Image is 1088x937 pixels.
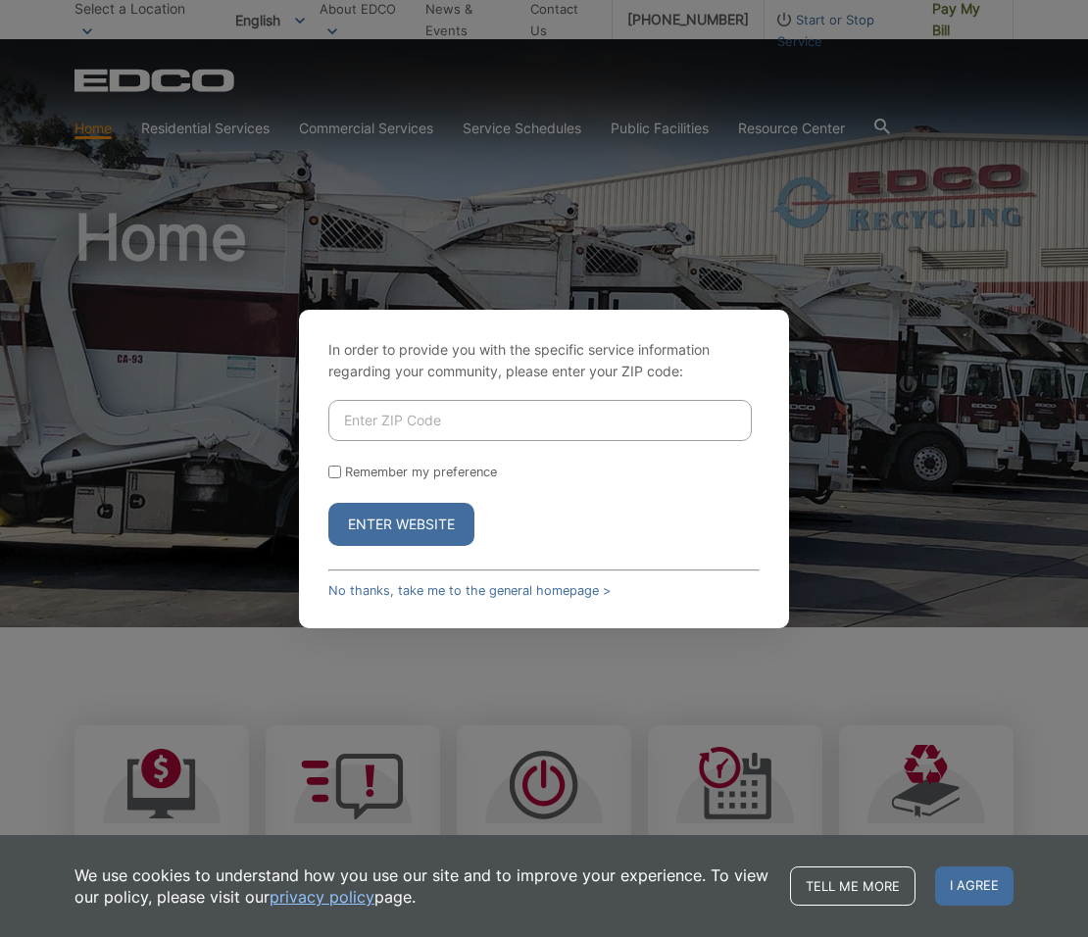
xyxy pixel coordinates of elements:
input: Enter ZIP Code [328,400,752,441]
p: We use cookies to understand how you use our site and to improve your experience. To view our pol... [74,864,770,908]
a: Tell me more [790,866,915,906]
a: No thanks, take me to the general homepage > [328,583,611,598]
label: Remember my preference [345,465,497,479]
p: In order to provide you with the specific service information regarding your community, please en... [328,339,760,382]
span: I agree [935,866,1014,906]
a: privacy policy [270,886,374,908]
button: Enter Website [328,503,474,546]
